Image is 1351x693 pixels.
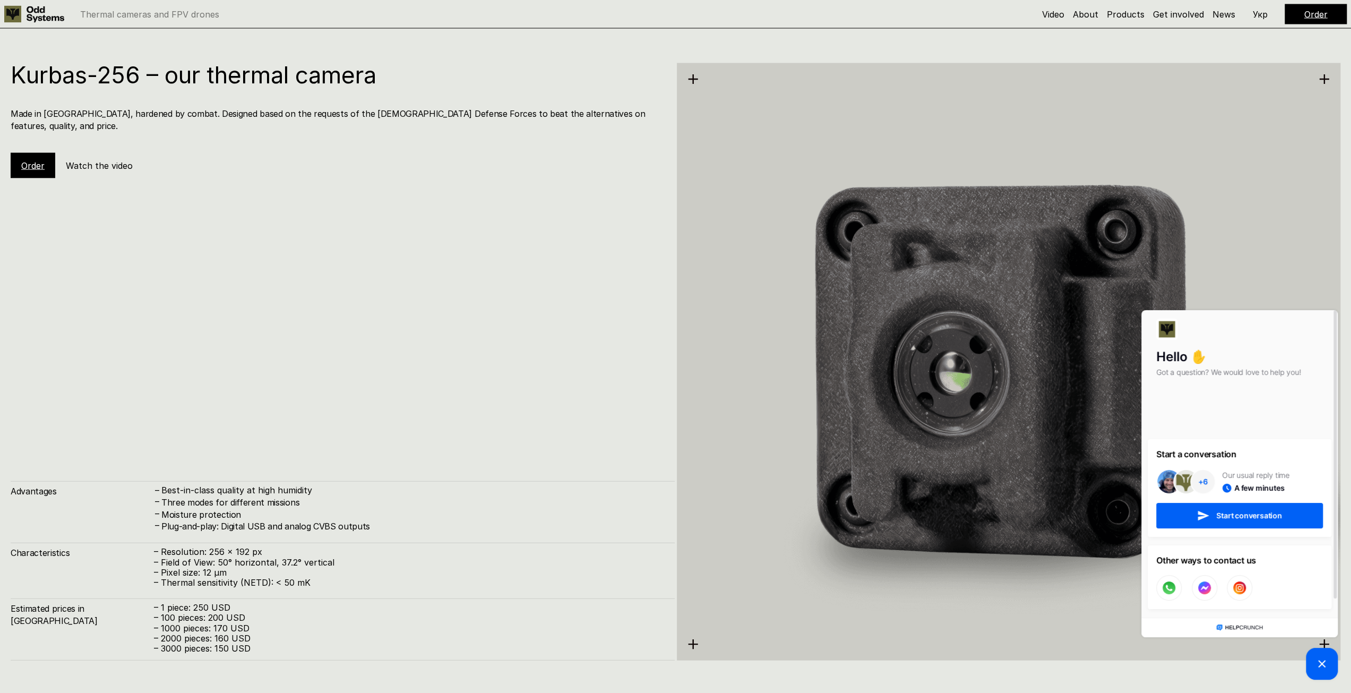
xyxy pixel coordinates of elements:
[1304,9,1328,20] a: Order
[154,603,664,613] p: – 1 piece: 250 USD
[11,485,154,497] h4: Advantages
[161,509,664,520] h4: Moisture protection
[1107,9,1145,20] a: Products
[155,520,159,532] h4: –
[154,578,664,588] p: – Thermal sensitivity (NETD): < 50 mK
[1042,9,1064,20] a: Video
[11,603,154,627] h4: Estimated prices in [GEOGRAPHIC_DATA]
[11,63,664,87] h1: Kurbas-256 – our thermal camera
[1253,10,1268,19] p: Укр
[154,634,664,644] p: – 2000 pieces: 160 USD
[1212,9,1235,20] a: News
[154,568,664,578] p: – Pixel size: 12 µm
[154,558,664,568] p: – Field of View: 50° horizontal, 37.2° vertical
[21,160,45,171] a: Order
[154,644,664,654] p: – 3000 pieces: 150 USD
[1153,9,1204,20] a: Get involved
[161,485,664,495] p: Best-in-class quality at high humidity
[1139,307,1340,682] iframe: HelpCrunch
[80,10,219,19] p: Thermal cameras and FPV drones
[154,613,664,623] p: – 100 pieces: 200 USD
[154,623,664,634] p: – 1000 pieces: 170 USD
[154,547,664,557] p: – Resolution: 256 x 192 px
[161,520,664,532] h4: Plug-and-play: Digital USB and analog CVBS outputs
[161,497,664,508] h4: Three modes for different missions
[155,496,159,508] h4: –
[66,160,133,172] h5: Watch the video
[1073,9,1098,20] a: About
[11,108,664,132] h4: Made in [GEOGRAPHIC_DATA], hardened by combat. Designed based on the requests of the [DEMOGRAPHIC...
[11,547,154,559] h4: Characteristics
[155,508,159,519] h4: –
[155,485,159,497] h4: –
